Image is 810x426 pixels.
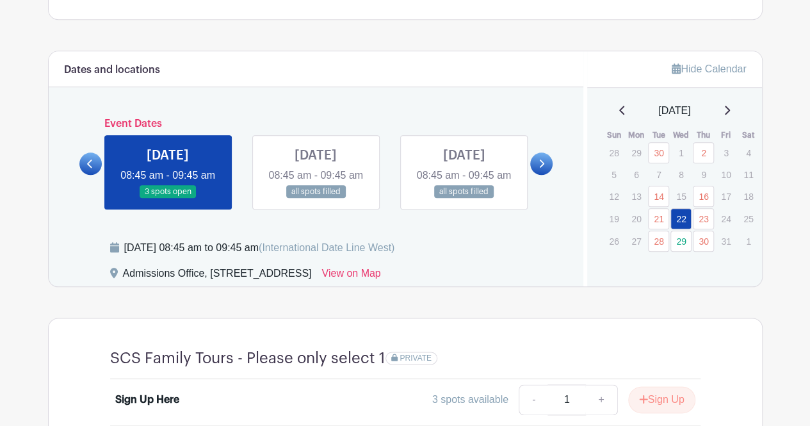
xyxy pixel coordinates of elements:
span: (International Date Line West) [259,242,394,253]
p: 3 [715,143,736,163]
a: 23 [693,208,714,229]
p: 11 [738,165,759,184]
p: 9 [693,165,714,184]
p: 19 [603,209,624,229]
a: 29 [670,231,692,252]
th: Sat [737,129,759,142]
span: PRIVATE [400,354,432,363]
p: 24 [715,209,736,229]
a: - [519,384,548,415]
p: 26 [603,231,624,251]
p: 1 [670,143,692,163]
a: 30 [693,231,714,252]
p: 6 [626,165,647,184]
a: 22 [670,208,692,229]
p: 25 [738,209,759,229]
p: 20 [626,209,647,229]
a: 30 [648,142,669,163]
th: Sun [603,129,625,142]
th: Wed [670,129,692,142]
a: View on Map [321,266,380,286]
th: Fri [715,129,737,142]
th: Thu [692,129,715,142]
div: Sign Up Here [115,392,179,407]
a: 16 [693,186,714,207]
a: 14 [648,186,669,207]
th: Mon [625,129,647,142]
div: 3 spots available [432,392,508,407]
a: 28 [648,231,669,252]
div: Admissions Office, [STREET_ADDRESS] [123,266,312,286]
h6: Event Dates [102,118,531,130]
span: [DATE] [658,103,690,119]
p: 1 [738,231,759,251]
p: 31 [715,231,736,251]
p: 18 [738,186,759,206]
h4: SCS Family Tours - Please only select 1 [110,349,385,368]
a: 2 [693,142,714,163]
p: 10 [715,165,736,184]
p: 8 [670,165,692,184]
h6: Dates and locations [64,64,160,76]
p: 5 [603,165,624,184]
div: [DATE] 08:45 am to 09:45 am [124,240,395,256]
p: 4 [738,143,759,163]
p: 29 [626,143,647,163]
p: 15 [670,186,692,206]
p: 13 [626,186,647,206]
p: 7 [648,165,669,184]
p: 27 [626,231,647,251]
p: 28 [603,143,624,163]
a: + [585,384,617,415]
p: 12 [603,186,624,206]
a: Hide Calendar [672,63,746,74]
p: 17 [715,186,736,206]
th: Tue [647,129,670,142]
a: 21 [648,208,669,229]
button: Sign Up [628,386,695,413]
